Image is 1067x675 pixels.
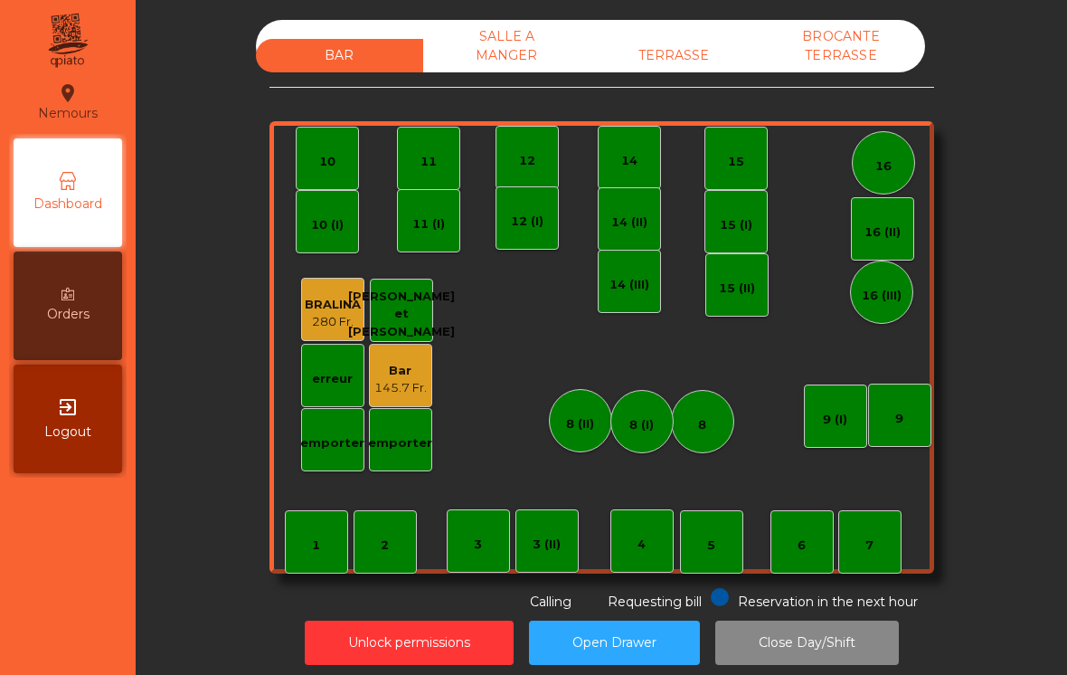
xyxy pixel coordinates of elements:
[637,536,646,554] div: 4
[511,213,543,231] div: 12 (I)
[609,276,649,294] div: 14 (III)
[256,39,423,72] div: BAR
[420,153,437,171] div: 11
[529,621,700,665] button: Open Drawer
[738,594,918,610] span: Reservation in the next hour
[629,416,654,434] div: 8 (I)
[698,416,706,434] div: 8
[823,411,847,429] div: 9 (I)
[590,39,758,72] div: TERRASSE
[862,287,902,305] div: 16 (III)
[305,621,514,665] button: Unlock permissions
[798,537,806,555] div: 6
[305,313,361,331] div: 280 Fr.
[33,195,102,214] span: Dashboard
[474,536,482,554] div: 3
[57,82,79,104] i: location_on
[715,621,899,665] button: Close Day/Shift
[864,223,901,242] div: 16 (II)
[423,20,590,72] div: SALLE A MANGER
[530,594,571,610] span: Calling
[47,305,90,324] span: Orders
[707,537,715,555] div: 5
[875,157,892,176] div: 16
[621,152,637,170] div: 14
[374,379,427,397] div: 145.7 Fr.
[374,362,427,380] div: Bar
[381,537,389,555] div: 2
[45,9,90,72] img: qpiato
[519,152,535,170] div: 12
[57,396,79,418] i: exit_to_app
[38,80,98,125] div: Nemours
[719,280,755,298] div: 15 (II)
[533,536,561,554] div: 3 (II)
[348,288,455,341] div: [PERSON_NAME] et [PERSON_NAME]
[728,153,744,171] div: 15
[368,434,432,452] div: emporter
[720,216,752,234] div: 15 (I)
[44,423,91,442] span: Logout
[311,216,344,234] div: 10 (I)
[312,370,353,388] div: erreur
[300,434,364,452] div: emporter
[319,153,335,171] div: 10
[611,214,647,232] div: 14 (II)
[865,537,873,555] div: 7
[312,537,320,555] div: 1
[758,20,925,72] div: BROCANTE TERRASSE
[412,215,445,233] div: 11 (I)
[305,296,361,314] div: BRALINA
[895,410,903,428] div: 9
[608,594,702,610] span: Requesting bill
[566,415,594,433] div: 8 (II)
